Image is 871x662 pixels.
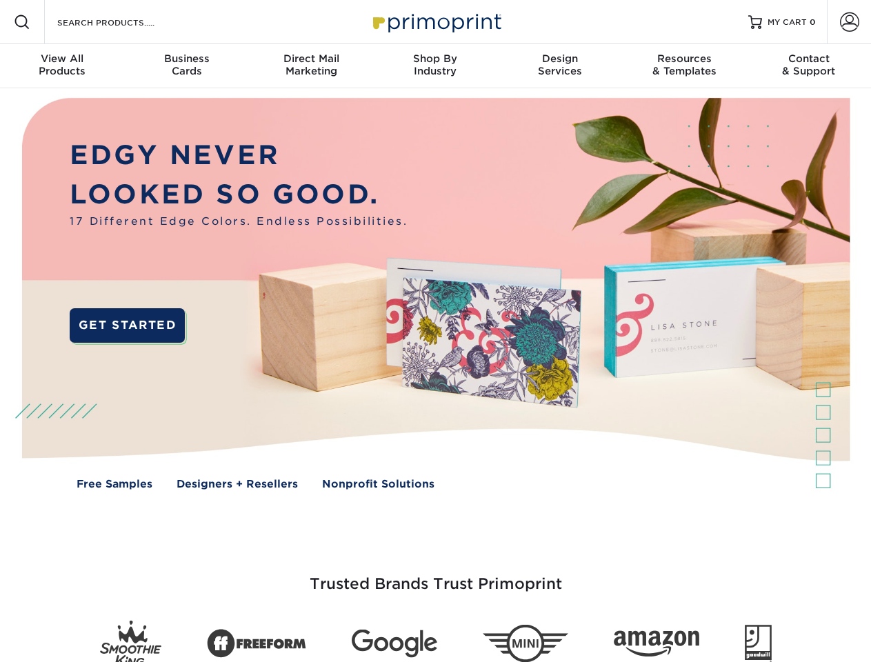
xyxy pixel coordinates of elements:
a: Nonprofit Solutions [322,477,434,492]
span: 17 Different Edge Colors. Endless Possibilities. [70,214,408,230]
span: MY CART [768,17,807,28]
span: Design [498,52,622,65]
a: DesignServices [498,44,622,88]
img: Amazon [614,631,699,657]
a: BusinessCards [124,44,248,88]
p: EDGY NEVER [70,136,408,175]
a: GET STARTED [70,308,185,343]
span: Shop By [373,52,497,65]
img: Google [352,630,437,658]
span: Contact [747,52,871,65]
div: Services [498,52,622,77]
a: Direct MailMarketing [249,44,373,88]
input: SEARCH PRODUCTS..... [56,14,190,30]
span: Business [124,52,248,65]
a: Contact& Support [747,44,871,88]
h3: Trusted Brands Trust Primoprint [32,542,839,610]
span: 0 [810,17,816,27]
a: Designers + Resellers [177,477,298,492]
a: Free Samples [77,477,152,492]
a: Shop ByIndustry [373,44,497,88]
div: & Templates [622,52,746,77]
div: & Support [747,52,871,77]
div: Cards [124,52,248,77]
a: Resources& Templates [622,44,746,88]
p: LOOKED SO GOOD. [70,175,408,214]
img: Goodwill [745,625,772,662]
div: Marketing [249,52,373,77]
img: Primoprint [367,7,505,37]
span: Resources [622,52,746,65]
div: Industry [373,52,497,77]
span: Direct Mail [249,52,373,65]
